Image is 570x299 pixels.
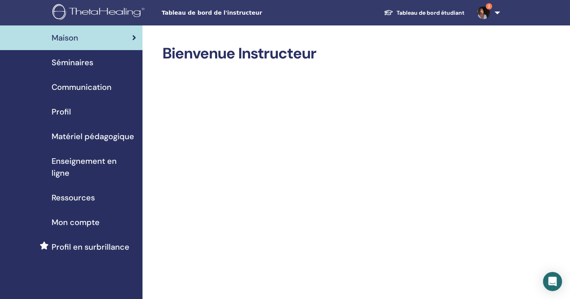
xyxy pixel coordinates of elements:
[477,6,490,19] img: default.jpg
[162,45,499,63] h2: Bienvenue Instructeur
[162,9,281,17] span: Tableau de bord de l'instructeur
[52,32,78,44] span: Maison
[52,155,136,179] span: Enseignement en ligne
[486,3,492,10] span: 3
[52,241,129,253] span: Profil en surbrillance
[377,6,471,20] a: Tableau de bord étudiant
[52,216,100,228] span: Mon compte
[52,130,134,142] span: Matériel pédagogique
[384,9,393,16] img: graduation-cap-white.svg
[52,81,112,93] span: Communication
[52,192,95,204] span: Ressources
[52,106,71,118] span: Profil
[52,56,93,68] span: Séminaires
[52,4,147,22] img: logo.png
[543,272,562,291] div: Open Intercom Messenger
